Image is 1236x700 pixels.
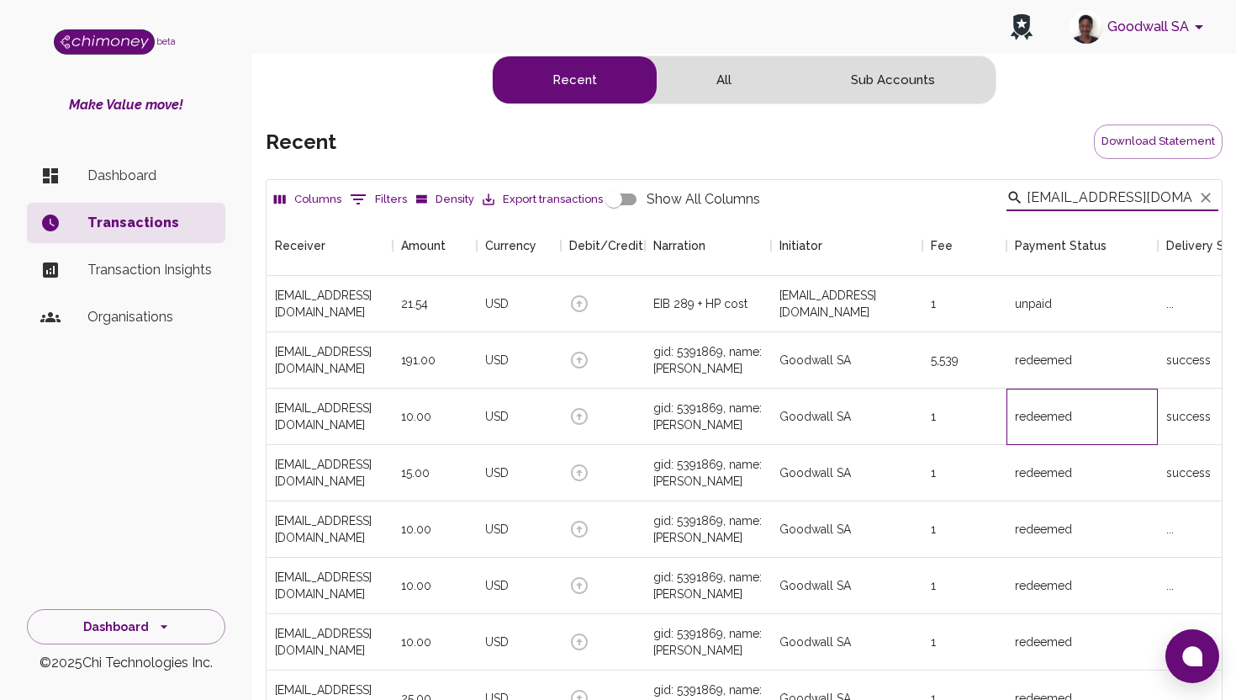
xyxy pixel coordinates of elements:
[401,577,431,594] div: 10.00
[779,215,822,276] div: Initiator
[561,215,645,276] div: Debit/Credit
[779,521,851,538] div: Goodwall SA
[1015,521,1072,538] div: redeemed
[485,577,509,594] div: USD
[411,187,478,213] button: Density
[1193,185,1218,210] button: Clear
[275,512,384,546] div: henrybayern2@gmail.com
[266,129,336,156] h5: recent
[1015,634,1072,650] div: redeemed
[1094,125,1223,159] button: Download Statement
[779,577,851,594] div: Goodwall SA
[401,464,430,481] div: 15.00
[931,215,953,276] div: Fee
[401,352,436,369] div: 191.00
[1166,295,1174,312] div: ...
[87,213,212,233] p: Transactions
[27,609,225,645] button: Dashboard
[275,215,325,276] div: Receiver
[485,521,509,538] div: USD
[275,569,384,602] div: henrybayern2@gmail.com
[779,408,851,425] div: Goodwall SA
[401,295,428,312] div: 21.54
[931,464,936,481] div: 1
[1166,408,1211,425] div: success
[87,307,212,327] p: Organisations
[931,634,936,650] div: 1
[1015,577,1072,594] div: redeemed
[779,464,851,481] div: Goodwall SA
[645,332,771,389] div: gid: 5391869, name: [PERSON_NAME]
[485,464,509,481] div: USD
[492,56,996,104] div: text alignment
[791,56,995,103] button: subaccounts
[1166,464,1211,481] div: success
[393,215,477,276] div: Amount
[1015,408,1072,425] div: redeemed
[779,352,851,369] div: Goodwall SA
[485,408,509,425] div: USD
[1027,184,1193,211] input: Search…
[275,343,384,377] div: henrybayern2@gmail.com
[275,287,384,321] div: henrybayern2@gmail.com
[645,389,771,445] div: gid: 5391869, name: [PERSON_NAME]
[922,215,1006,276] div: Fee
[1166,577,1174,594] div: ...
[1015,295,1052,312] div: unpaid
[931,521,936,538] div: 1
[485,295,509,312] div: USD
[401,215,446,276] div: Amount
[275,400,384,433] div: henrybayern2@gmail.com
[645,445,771,501] div: gid: 5391869, name: [PERSON_NAME]
[1166,634,1174,650] div: ...
[645,558,771,614] div: gid: 5391869, name: [PERSON_NAME]
[270,187,346,213] button: Select columns
[647,189,760,209] span: Show All Columns
[346,186,411,213] button: Show filters
[645,215,771,276] div: Narration
[401,408,431,425] div: 10.00
[401,634,431,650] div: 10.00
[1165,629,1219,683] button: Open chat window
[267,215,393,276] div: Receiver
[1006,215,1158,276] div: Payment Status
[653,215,705,276] div: Narration
[156,36,176,46] span: beta
[1070,10,1103,44] img: avatar
[275,456,384,490] div: henrybayern2@gmail.com
[485,352,509,369] div: USD
[779,634,851,650] div: Goodwall SA
[931,408,936,425] div: 1
[1063,5,1216,49] button: account of current user
[569,215,643,276] div: Debit/Credit
[485,634,509,650] div: USD
[87,166,212,186] p: Dashboard
[779,287,914,321] div: yusra@goodwall.org
[485,215,536,276] div: Currency
[275,625,384,659] div: henrybayern2@gmail.com
[771,215,922,276] div: Initiator
[657,56,791,103] button: all
[645,276,771,332] div: EIB 289 + HP cost
[931,295,936,312] div: 1
[478,187,607,213] button: Export transactions
[477,215,561,276] div: Currency
[1166,521,1174,538] div: ...
[54,29,155,55] img: Logo
[87,260,212,280] p: Transaction Insights
[493,56,657,103] button: recent
[931,352,959,369] div: 5,539
[931,577,936,594] div: 1
[645,501,771,558] div: gid: 5391869, name: [PERSON_NAME]
[401,521,431,538] div: 10.00
[1015,464,1072,481] div: redeemed
[1006,184,1218,215] div: Search
[1015,215,1107,276] div: Payment Status
[1015,352,1072,369] div: redeemed
[1166,352,1211,369] div: success
[645,614,771,671] div: gid: 5391869, name: [PERSON_NAME]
